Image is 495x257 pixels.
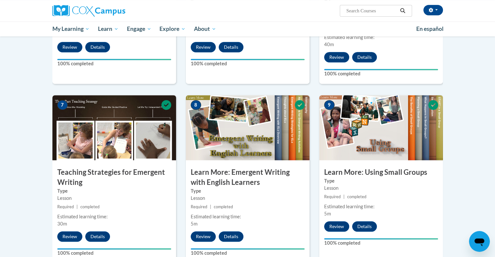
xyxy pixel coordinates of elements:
[319,95,443,160] img: Course Image
[191,187,305,195] label: Type
[52,167,176,187] h3: Teaching Strategies for Emergent Writing
[191,213,305,220] div: Estimated learning time:
[57,59,171,60] div: Your progress
[324,211,331,216] span: 5m
[352,52,377,62] button: Details
[123,21,156,36] a: Engage
[191,60,305,67] label: 100% completed
[324,203,438,210] div: Estimated learning time:
[85,42,110,52] button: Details
[57,221,67,226] span: 30m
[76,204,78,209] span: |
[98,25,118,33] span: Learn
[186,167,309,187] h3: Learn More: Emergent Writing with English Learners
[324,52,349,62] button: Review
[324,69,438,70] div: Your progress
[52,5,176,17] a: Cox Campus
[398,7,407,15] button: Search
[155,21,190,36] a: Explore
[324,177,438,185] label: Type
[159,25,186,33] span: Explore
[191,100,201,110] span: 8
[423,5,443,15] button: Account Settings
[127,25,151,33] span: Engage
[324,194,341,199] span: Required
[191,250,305,257] label: 100% completed
[191,195,305,202] div: Lesson
[191,59,305,60] div: Your progress
[57,187,171,195] label: Type
[352,221,377,232] button: Details
[57,100,68,110] span: 7
[80,204,100,209] span: completed
[214,204,233,209] span: completed
[324,100,335,110] span: 9
[324,185,438,192] div: Lesson
[57,195,171,202] div: Lesson
[191,204,207,209] span: Required
[191,42,216,52] button: Review
[48,21,94,36] a: My Learning
[191,221,198,226] span: 5m
[469,231,490,252] iframe: Button to launch messaging window
[343,194,345,199] span: |
[57,250,171,257] label: 100% completed
[324,239,438,247] label: 100% completed
[416,25,444,32] span: En español
[194,25,216,33] span: About
[43,21,453,36] div: Main menu
[57,248,171,250] div: Your progress
[324,34,438,41] div: Estimated learning time:
[52,25,89,33] span: My Learning
[347,194,366,199] span: completed
[52,95,176,160] img: Course Image
[190,21,220,36] a: About
[324,42,334,47] span: 40m
[57,213,171,220] div: Estimated learning time:
[57,60,171,67] label: 100% completed
[186,95,309,160] img: Course Image
[319,167,443,177] h3: Learn More: Using Small Groups
[324,70,438,77] label: 100% completed
[85,231,110,242] button: Details
[324,221,349,232] button: Review
[52,5,125,17] img: Cox Campus
[219,231,243,242] button: Details
[219,42,243,52] button: Details
[210,204,211,209] span: |
[191,231,216,242] button: Review
[324,238,438,239] div: Your progress
[191,248,305,250] div: Your progress
[412,22,448,36] a: En español
[346,7,398,15] input: Search Courses
[57,231,82,242] button: Review
[94,21,123,36] a: Learn
[57,204,74,209] span: Required
[57,42,82,52] button: Review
